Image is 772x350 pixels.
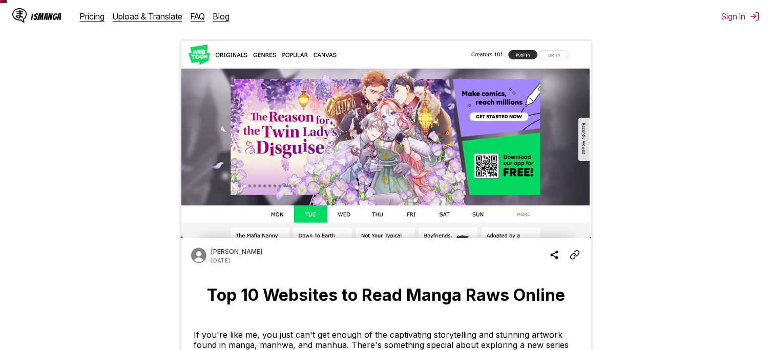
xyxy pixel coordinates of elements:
a: FAQ [191,11,205,21]
img: Sign out [749,11,760,21]
img: Author avatar [190,246,208,265]
div: IsManga [31,12,61,21]
button: Sign In [721,11,760,21]
p: Author [211,248,262,255]
h1: Top 10 Websites to Read Manga Raws Online [190,285,583,305]
img: Cover [181,41,591,238]
img: Copy Article Link [570,249,580,261]
a: Pricing [80,11,105,21]
p: Date published [211,257,230,264]
img: Share blog [549,249,559,261]
img: IsManga Logo [12,8,27,23]
a: IsManga LogoIsManga [12,8,80,25]
a: Upload & Translate [113,11,182,21]
a: Blog [213,11,229,21]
